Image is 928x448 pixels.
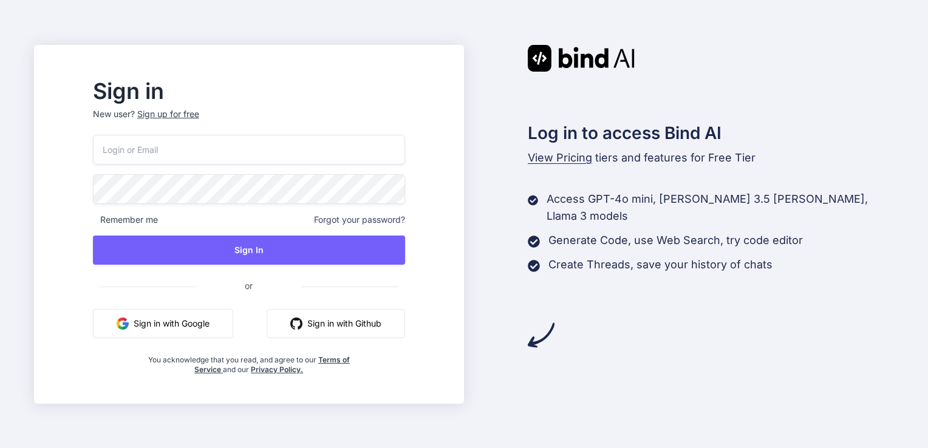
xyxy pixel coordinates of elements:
p: Generate Code, use Web Search, try code editor [548,232,803,249]
span: or [196,271,301,300]
a: Privacy Policy. [251,365,303,374]
img: google [117,317,129,330]
h2: Log in to access Bind AI [528,120,895,146]
a: Terms of Service [194,355,350,374]
span: View Pricing [528,151,592,164]
p: New user? [93,108,405,135]
button: Sign in with Github [267,309,405,338]
input: Login or Email [93,135,405,165]
div: Sign up for free [137,108,199,120]
div: You acknowledge that you read, and agree to our and our [145,348,353,375]
button: Sign In [93,236,405,265]
h2: Sign in [93,81,405,101]
span: Remember me [93,214,158,226]
img: arrow [528,322,554,348]
p: Access GPT-4o mini, [PERSON_NAME] 3.5 [PERSON_NAME], Llama 3 models [547,191,894,225]
p: Create Threads, save your history of chats [548,256,773,273]
p: tiers and features for Free Tier [528,149,895,166]
span: Forgot your password? [314,214,405,226]
img: Bind AI logo [528,45,635,72]
button: Sign in with Google [93,309,233,338]
img: github [290,317,302,330]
